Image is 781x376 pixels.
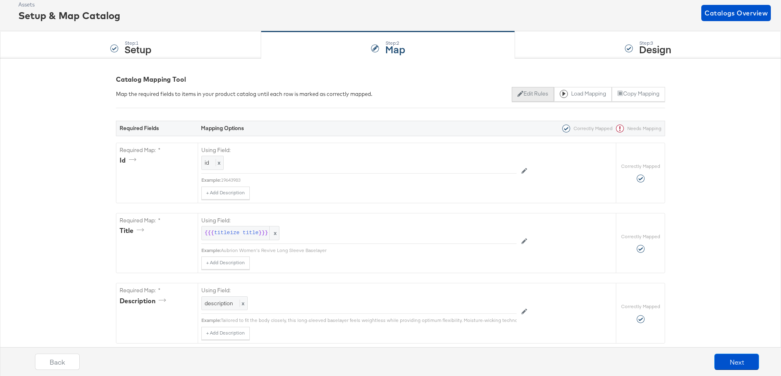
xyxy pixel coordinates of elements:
[124,42,151,56] strong: Setup
[120,124,159,132] strong: Required Fields
[201,256,250,270] button: + Add Description
[221,247,517,254] div: Aubrion Women's Revive Long Sleeve Baselayer
[18,1,120,9] div: Assets
[201,217,517,224] label: Using Field:
[639,42,671,56] strong: Design
[205,159,209,166] span: id
[120,217,194,224] label: Required Map: *
[639,40,671,46] div: Step: 3
[621,303,660,310] label: Correctly Mapped
[554,87,612,102] button: Load Mapping
[201,124,244,132] strong: Mapping Options
[116,75,665,84] div: Catalog Mapping Tool
[385,40,405,46] div: Step: 2
[18,9,120,22] div: Setup & Map Catalog
[714,354,759,370] button: Next
[201,287,517,294] label: Using Field:
[120,146,194,154] label: Required Map: *
[120,156,139,165] div: id
[214,229,258,237] span: titleize title
[201,146,517,154] label: Using Field:
[35,354,80,370] button: Back
[612,87,665,102] button: Copy Mapping
[240,300,244,307] span: x
[124,40,151,46] div: Step: 1
[201,177,221,183] div: Example:
[385,42,405,56] strong: Map
[205,300,233,307] span: description
[201,187,250,200] button: + Add Description
[201,247,221,254] div: Example:
[613,124,661,133] div: Needs Mapping
[201,327,250,340] button: + Add Description
[201,317,221,324] div: Example:
[120,296,169,306] div: description
[116,90,372,98] div: Map the required fields to items in your product catalog until each row is marked as correctly ma...
[120,287,194,294] label: Required Map: *
[205,229,214,237] span: {{{
[559,124,613,133] div: Correctly Mapped
[216,159,220,166] span: x
[512,87,554,102] button: Edit Rules
[120,226,147,235] div: title
[701,5,771,21] button: Catalogs Overview
[259,229,268,237] span: }}}
[221,177,517,183] div: 19643983
[269,226,279,240] span: x
[621,233,660,240] label: Correctly Mapped
[705,7,768,19] span: Catalogs Overview
[621,163,660,170] label: Correctly Mapped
